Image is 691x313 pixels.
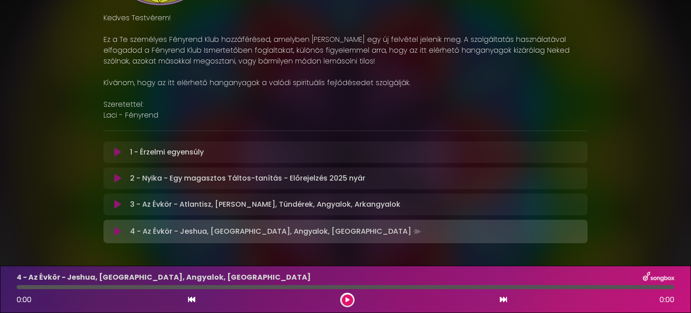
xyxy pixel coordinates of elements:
[130,199,400,210] p: 3 - Az Évkör - Atlantisz, [PERSON_NAME], Tündérek, Angyalok, Arkangyalok
[130,147,204,158] p: 1 - Érzelmi egyensúly
[17,272,311,283] p: 4 - Az Évkör - Jeshua, [GEOGRAPHIC_DATA], Angyalok, [GEOGRAPHIC_DATA]
[130,173,365,184] p: 2 - Nyika - Egy magasztos Táltos-tanítás - Előrejelzés 2025 nyár
[103,13,588,121] p: Kedves Testvérem! Ez a Te személyes Fényrend Klub hozzáférésed, amelyben [PERSON_NAME] egy új fel...
[643,272,674,283] img: songbox-logo-white.png
[411,225,424,238] img: waveform4.gif
[130,225,424,238] p: 4 - Az Évkör - Jeshua, [GEOGRAPHIC_DATA], Angyalok, [GEOGRAPHIC_DATA]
